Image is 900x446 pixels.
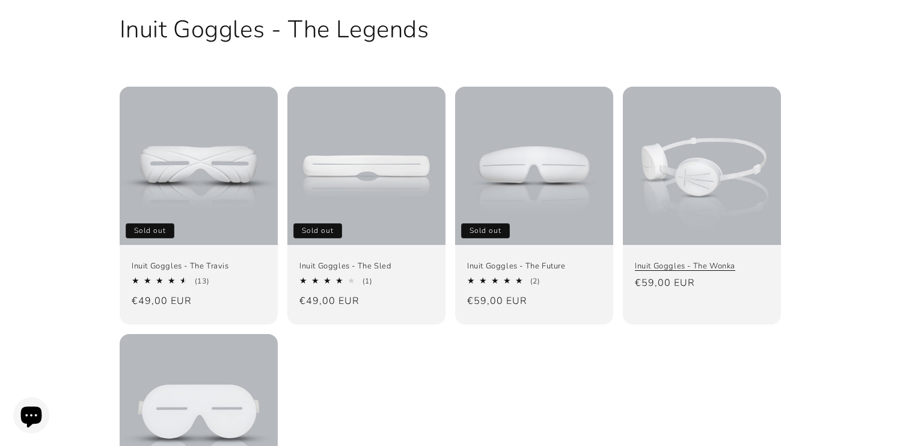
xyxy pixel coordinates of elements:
a: Inuit Goggles - The Wonka [635,261,769,271]
a: Inuit Goggles - The Travis [132,261,266,271]
h1: Inuit Goggles - The Legends [120,14,781,45]
inbox-online-store-chat: Shopify online store chat [10,397,53,436]
a: Inuit Goggles - The Future [467,261,601,271]
a: Inuit Goggles - The Sled [299,261,433,271]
